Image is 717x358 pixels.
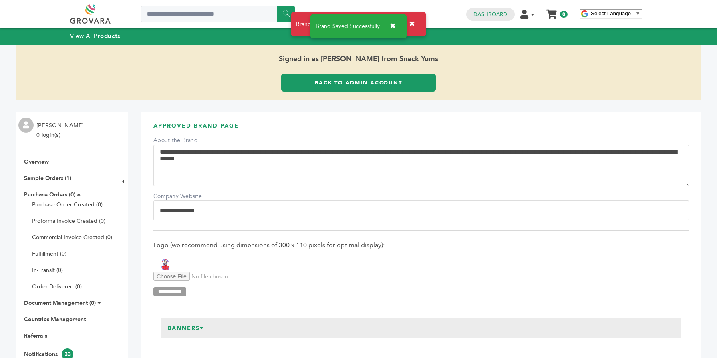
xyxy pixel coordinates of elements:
[141,6,295,22] input: Search a product or brand...
[24,299,96,307] a: Document Management (0)
[153,122,689,136] h3: APPROVED BRAND PAGE
[403,16,421,32] button: ✖
[384,18,402,34] button: ✖
[153,241,689,250] span: Logo (we recommend using dimensions of 300 x 110 pixels for optimal display):
[24,350,73,358] a: Notifications33
[32,266,63,274] a: In-Transit (0)
[591,10,631,16] span: Select Language
[281,74,436,92] a: Back to Admin Account
[633,10,633,16] span: ​
[24,158,49,166] a: Overview
[296,20,399,28] span: Brand Page Edits Approved Successfully
[24,191,75,198] a: Purchase Orders (0)
[36,121,89,140] li: [PERSON_NAME] - 0 login(s)
[547,7,556,16] a: My Cart
[591,10,640,16] a: Select Language​
[32,201,103,208] a: Purchase Order Created (0)
[24,174,71,182] a: Sample Orders (1)
[32,234,112,241] a: Commercial Invoice Created (0)
[94,32,120,40] strong: Products
[24,316,86,323] a: Countries Management
[32,283,82,290] a: Order Delivered (0)
[153,136,209,144] label: About the Brand
[316,24,380,29] span: Brand Saved Successfully
[473,11,507,18] a: Dashboard
[635,10,640,16] span: ▼
[18,118,34,133] img: profile.png
[153,192,209,200] label: Company Website
[70,32,121,40] a: View AllProducts
[32,217,105,225] a: Proforma Invoice Created (0)
[153,259,177,272] img: Snack Yums
[16,45,701,74] span: Signed in as [PERSON_NAME] from Snack Yums
[161,318,210,338] h3: Banners
[32,250,66,258] a: Fulfillment (0)
[560,11,568,18] span: 0
[24,332,47,340] a: Referrals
